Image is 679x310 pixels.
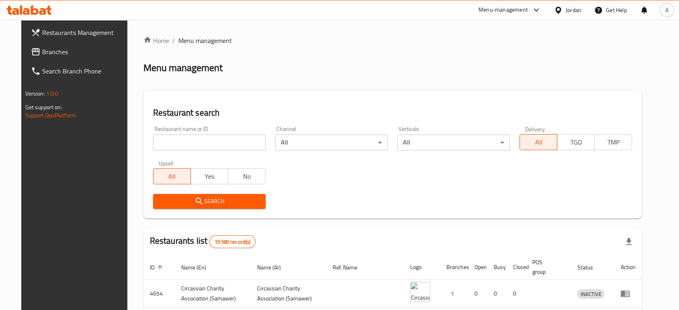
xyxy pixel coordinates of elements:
[594,134,632,150] button: TMP
[440,255,468,279] th: Branches
[25,23,135,42] a: Restaurants Management
[404,255,440,279] th: Logo
[25,110,76,120] a: Support.OpsPlatform
[560,137,591,148] span: TGO
[523,137,554,148] span: All
[150,235,256,248] h2: Restaurants list
[209,235,256,248] div: Total records count
[620,289,635,298] div: Menu
[468,279,487,308] td: 0
[251,279,327,308] td: ​Circassian ​Charity ​Association​ (Samawer)
[397,135,510,151] div: All
[172,36,175,45] li: /
[532,257,561,277] span: POS group
[614,255,642,279] th: Action
[231,171,262,182] span: No
[210,238,255,246] span: 15180 record(s)
[153,168,191,184] button: All
[557,134,595,150] button: TGO
[228,168,266,184] button: No
[275,135,388,151] div: All
[25,102,62,112] span: Get support on:
[577,290,604,299] span: INACTIVE
[468,255,487,279] th: Open
[333,263,368,272] span: Ref. Name
[507,279,526,308] td: 0
[178,36,232,45] span: Menu management
[160,196,259,206] span: Search
[42,47,128,57] span: Branches
[42,66,128,76] span: Search Branch Phone
[25,61,135,81] a: Search Branch Phone
[487,279,507,308] td: 0
[143,279,175,308] td: 4654
[257,263,291,272] span: Name (Ar)
[46,88,59,99] span: 1.0.0
[566,6,581,14] div: Jordan
[665,6,669,14] span: A
[619,232,638,251] div: Export file
[194,171,225,182] span: Yes
[150,263,165,272] span: ID
[143,36,169,45] a: Home
[598,137,629,148] span: TMP
[479,5,528,15] div: Menu-management
[143,61,223,74] h2: Menu management
[577,289,604,299] div: INACTIVE
[181,263,217,272] span: Name (En)
[410,282,430,302] img: ​Circassian ​Charity ​Association​ (Samawer)
[153,135,266,151] input: Search for restaurant name or ID..
[190,168,228,184] button: Yes
[525,126,545,132] label: Delivery
[175,279,251,308] td: ​Circassian ​Charity ​Association​ (Samawer)
[487,255,507,279] th: Busy
[42,28,128,37] span: Restaurants Management
[153,194,266,209] button: Search
[507,255,526,279] th: Closed
[519,134,557,150] button: All
[157,171,188,182] span: All
[153,107,632,119] h2: Restaurant search
[143,36,642,45] nav: breadcrumb
[440,279,468,308] td: 1
[25,88,45,99] span: Version:
[159,160,174,166] label: Upsell
[577,263,603,272] span: Status
[25,42,135,61] a: Branches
